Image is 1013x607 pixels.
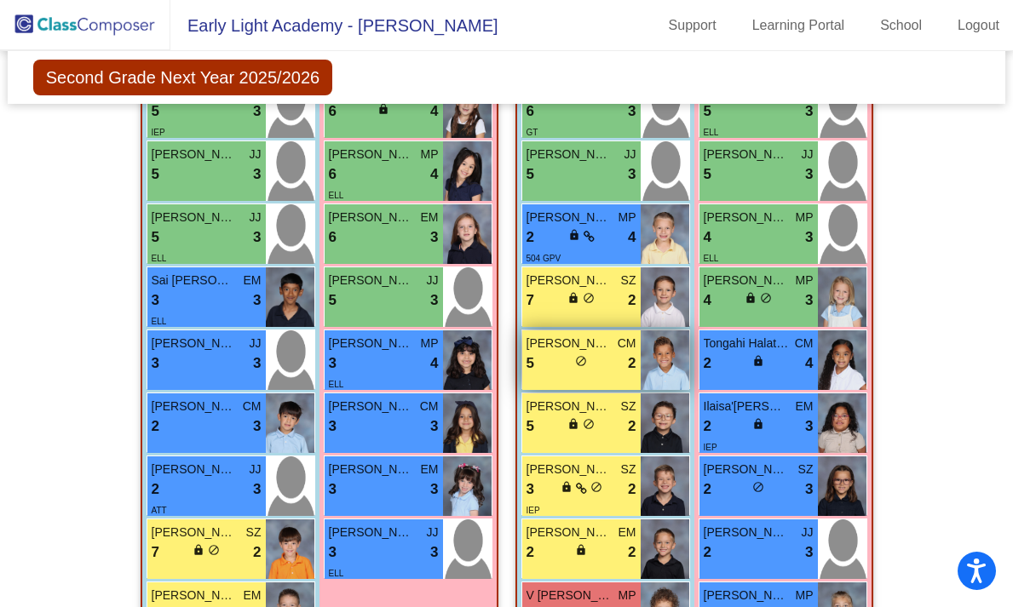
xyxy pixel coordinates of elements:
span: 3 [152,289,159,312]
span: [PERSON_NAME] [329,335,414,352]
span: [PERSON_NAME] [329,209,414,226]
span: [PERSON_NAME] [704,272,789,289]
span: MP [796,272,814,289]
span: Second Grade Next Year 2025/2026 [33,60,332,95]
span: JJ [250,146,262,163]
span: 4 [704,289,711,312]
span: [PERSON_NAME] [704,587,789,604]
a: School [866,12,935,39]
span: [PERSON_NAME] [704,461,789,478]
span: lock [567,292,579,304]
span: EM [796,398,814,415]
span: lock [752,355,764,367]
span: MP [619,209,636,226]
span: [PERSON_NAME] [527,335,612,352]
span: 4 [430,163,438,186]
span: 5 [152,226,159,249]
span: SZ [798,461,814,478]
span: 3 [253,352,261,375]
span: [PERSON_NAME] [329,524,414,541]
span: 7 [152,541,159,564]
span: EM [244,587,262,604]
span: IEP [527,506,540,515]
span: 6 [527,100,534,123]
span: IEP [152,128,165,137]
span: SZ [246,524,262,541]
span: 3 [329,415,337,438]
span: 2 [704,352,711,375]
span: [PERSON_NAME] [329,146,414,163]
span: 3 [430,226,438,249]
span: [PERSON_NAME] [152,146,237,163]
span: 3 [430,289,438,312]
span: [PERSON_NAME] [152,398,237,415]
span: EM [619,524,636,541]
span: V [PERSON_NAME] [527,587,612,604]
span: 504 GPV [527,254,561,263]
span: 6 [329,100,337,123]
span: SZ [621,272,636,289]
span: [PERSON_NAME] [329,398,414,415]
span: JJ [624,146,636,163]
span: 3 [805,541,813,564]
span: JJ [250,461,262,478]
span: [PERSON_NAME] [329,272,414,289]
span: EM [421,461,439,478]
span: [PERSON_NAME] [704,146,789,163]
span: JJ [427,524,439,541]
span: SZ [621,461,636,478]
span: 3 [253,163,261,186]
span: 3 [805,163,813,186]
span: Sai [PERSON_NAME] [152,272,237,289]
span: 2 [152,415,159,438]
span: 4 [430,100,438,123]
span: lock [561,481,573,493]
span: ELL [329,380,344,389]
a: Learning Portal [739,12,859,39]
span: JJ [802,524,814,541]
span: 3 [253,100,261,123]
span: 5 [527,163,534,186]
span: 2 [152,478,159,501]
span: 5 [527,415,534,438]
span: do_not_disturb_alt [208,544,220,556]
span: 3 [628,163,636,186]
span: 2 [628,289,636,312]
span: ELL [329,569,344,578]
span: [PERSON_NAME] [152,461,237,478]
span: lock [575,544,587,556]
span: 2 [628,415,636,438]
span: lock [377,103,389,115]
span: 3 [527,478,534,501]
span: [PERSON_NAME] [152,335,237,352]
span: do_not_disturb_alt [575,355,587,367]
span: ATT [152,506,167,515]
span: Early Light Academy - [PERSON_NAME] [170,12,498,39]
span: [PERSON_NAME] [527,209,612,226]
span: 4 [430,352,438,375]
span: [PERSON_NAME] [527,461,612,478]
span: MP [421,335,439,352]
span: [PERSON_NAME] [704,524,789,541]
span: 5 [152,163,159,186]
span: ELL [704,254,719,263]
span: EM [421,209,439,226]
span: MP [619,587,636,604]
span: lock [752,418,764,430]
span: lock [567,418,579,430]
span: 5 [704,100,711,123]
span: 2 [628,541,636,564]
span: 3 [152,352,159,375]
span: 2 [704,478,711,501]
span: 2 [704,541,711,564]
span: GT [527,128,538,137]
span: [PERSON_NAME] [152,209,237,226]
span: JJ [250,335,262,352]
span: 3 [430,415,438,438]
a: Logout [944,12,1013,39]
span: 2 [527,226,534,249]
span: 3 [805,415,813,438]
span: ELL [704,128,719,137]
span: 3 [805,100,813,123]
span: [PERSON_NAME] [PERSON_NAME] [527,272,612,289]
